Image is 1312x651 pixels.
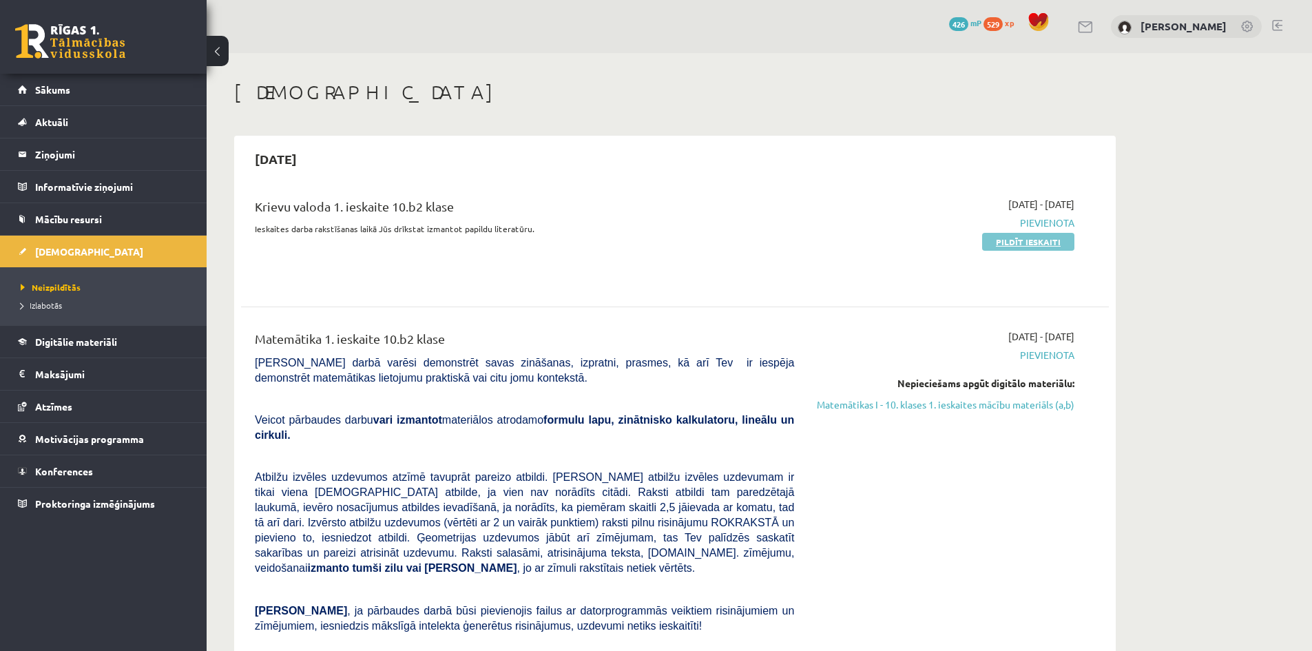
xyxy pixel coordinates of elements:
[18,236,189,267] a: [DEMOGRAPHIC_DATA]
[35,245,143,258] span: [DEMOGRAPHIC_DATA]
[255,605,794,632] span: , ja pārbaudes darbā būsi pievienojis failus ar datorprogrammās veiktiem risinājumiem un zīmējumi...
[255,329,794,355] div: Matemātika 1. ieskaite 10.b2 klase
[255,197,794,223] div: Krievu valoda 1. ieskaite 10.b2 klase
[1118,21,1132,34] img: Sandijs Lakstīgala
[21,282,81,293] span: Neizpildītās
[949,17,968,31] span: 426
[255,223,794,235] p: Ieskaites darba rakstīšanas laikā Jūs drīkstat izmantot papildu literatūru.
[35,335,117,348] span: Digitālie materiāli
[983,17,1003,31] span: 529
[35,497,155,510] span: Proktoringa izmēģinājums
[255,605,347,617] span: [PERSON_NAME]
[18,171,189,203] a: Informatīvie ziņojumi
[35,433,144,445] span: Motivācijas programma
[815,397,1074,412] a: Matemātikas I - 10. klases 1. ieskaites mācību materiāls (a,b)
[35,83,70,96] span: Sākums
[18,391,189,422] a: Atzīmes
[18,74,189,105] a: Sākums
[949,17,981,28] a: 426 mP
[815,216,1074,230] span: Pievienota
[21,300,62,311] span: Izlabotās
[18,358,189,390] a: Maksājumi
[982,233,1074,251] a: Pildīt ieskaiti
[970,17,981,28] span: mP
[255,414,794,441] span: Veicot pārbaudes darbu materiālos atrodamo
[255,471,794,574] span: Atbilžu izvēles uzdevumos atzīmē tavuprāt pareizo atbildi. [PERSON_NAME] atbilžu izvēles uzdevuma...
[35,116,68,128] span: Aktuāli
[373,414,442,426] b: vari izmantot
[255,357,794,384] span: [PERSON_NAME] darbā varēsi demonstrēt savas zināšanas, izpratni, prasmes, kā arī Tev ir iespēja d...
[35,213,102,225] span: Mācību resursi
[815,376,1074,391] div: Nepieciešams apgūt digitālo materiālu:
[21,299,193,311] a: Izlabotās
[815,348,1074,362] span: Pievienota
[35,465,93,477] span: Konferences
[35,171,189,203] legend: Informatīvie ziņojumi
[255,414,794,441] b: formulu lapu, zinātnisko kalkulatoru, lineālu un cirkuli.
[18,106,189,138] a: Aktuāli
[18,138,189,170] a: Ziņojumi
[1141,19,1227,33] a: [PERSON_NAME]
[15,24,125,59] a: Rīgas 1. Tālmācības vidusskola
[241,143,311,175] h2: [DATE]
[234,81,1116,104] h1: [DEMOGRAPHIC_DATA]
[21,281,193,293] a: Neizpildītās
[35,400,72,413] span: Atzīmes
[1008,197,1074,211] span: [DATE] - [DATE]
[18,455,189,487] a: Konferences
[35,138,189,170] legend: Ziņojumi
[352,562,517,574] b: tumši zilu vai [PERSON_NAME]
[308,562,349,574] b: izmanto
[18,326,189,358] a: Digitālie materiāli
[35,358,189,390] legend: Maksājumi
[1008,329,1074,344] span: [DATE] - [DATE]
[18,488,189,519] a: Proktoringa izmēģinājums
[18,203,189,235] a: Mācību resursi
[1005,17,1014,28] span: xp
[983,17,1021,28] a: 529 xp
[18,423,189,455] a: Motivācijas programma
